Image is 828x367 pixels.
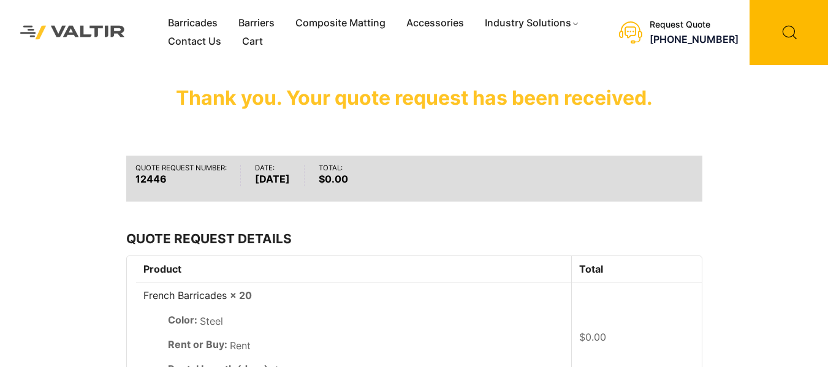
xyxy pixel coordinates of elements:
[572,256,702,282] th: Total
[579,331,606,343] bdi: 0.00
[319,173,348,185] bdi: 0.00
[285,14,396,32] a: Composite Matting
[126,80,702,116] p: Thank you. Your quote request has been received.
[650,20,739,30] div: Request Quote
[168,312,564,331] p: Steel
[255,165,305,186] li: Date:
[158,32,232,51] a: Contact Us
[230,289,252,301] strong: × 20
[9,15,136,51] img: Valtir Rentals
[168,337,564,355] p: Rent
[232,32,273,51] a: Cart
[474,14,590,32] a: Industry Solutions
[650,33,739,45] a: [PHONE_NUMBER]
[319,173,325,185] span: $
[168,337,227,352] strong: Rent or Buy:
[579,331,585,343] span: $
[158,14,228,32] a: Barricades
[396,14,474,32] a: Accessories
[135,165,241,186] li: Quote request number:
[135,172,227,186] strong: 12446
[255,172,290,186] strong: [DATE]
[126,231,702,246] h2: Quote request details
[168,312,197,327] strong: Color:
[136,256,572,282] th: Product
[319,165,362,186] li: Total:
[143,289,227,301] a: French Barricades
[228,14,285,32] a: Barriers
